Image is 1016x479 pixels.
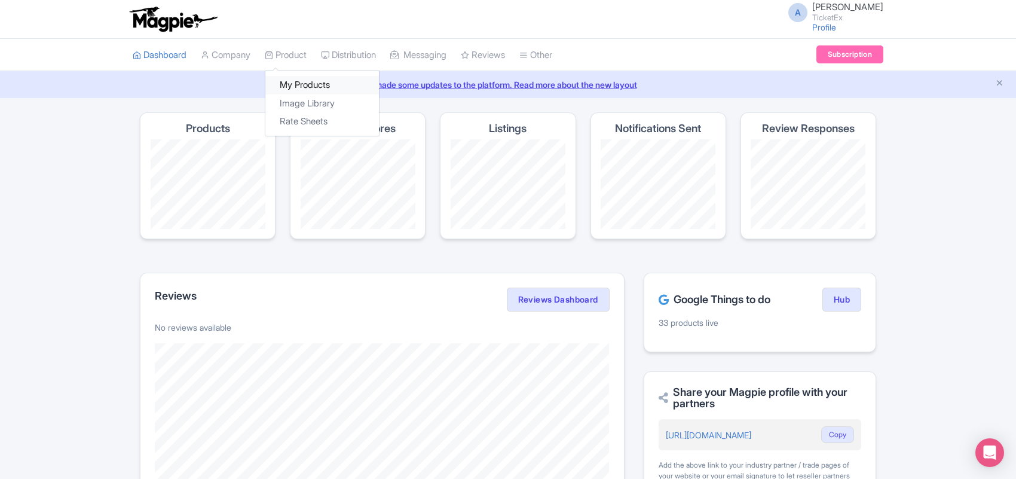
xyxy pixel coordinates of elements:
[265,112,379,131] a: Rate Sheets
[461,39,505,72] a: Reviews
[615,123,701,135] h4: Notifications Sent
[762,123,855,135] h4: Review Responses
[666,430,751,440] a: [URL][DOMAIN_NAME]
[816,45,883,63] a: Subscription
[788,3,807,22] span: A
[659,386,861,410] h2: Share your Magpie profile with your partners
[265,39,307,72] a: Product
[507,288,610,312] a: Reviews Dashboard
[995,77,1004,91] button: Close announcement
[201,39,250,72] a: Company
[390,39,446,72] a: Messaging
[127,6,219,32] img: logo-ab69f6fb50320c5b225c76a69d11143b.png
[265,94,379,113] a: Image Library
[812,14,883,22] small: TicketEx
[821,426,854,443] button: Copy
[321,39,376,72] a: Distribution
[812,22,836,32] a: Profile
[155,290,197,302] h2: Reviews
[822,288,861,312] a: Hub
[812,1,883,13] span: [PERSON_NAME]
[489,123,527,135] h4: Listings
[659,316,861,329] p: 33 products live
[781,2,883,22] a: A [PERSON_NAME] TicketEx
[155,321,610,334] p: No reviews available
[133,39,186,72] a: Dashboard
[265,76,379,94] a: My Products
[7,78,1009,91] a: We made some updates to the platform. Read more about the new layout
[975,438,1004,467] div: Open Intercom Messenger
[659,294,770,306] h2: Google Things to do
[186,123,230,135] h4: Products
[519,39,552,72] a: Other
